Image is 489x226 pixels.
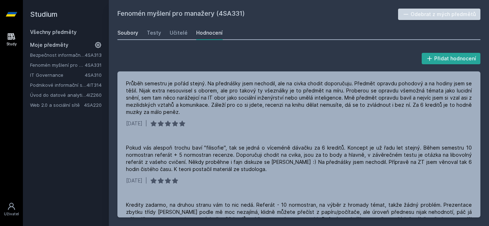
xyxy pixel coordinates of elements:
a: 4IT314 [87,82,102,88]
span: Moje předměty [30,41,68,49]
a: 4SA310 [85,72,102,78]
div: Testy [147,29,161,36]
a: Uživatel [1,199,21,220]
h2: Fenomén myšlení pro manažery (4SA331) [117,9,398,20]
a: Fenomén myšlení pro manažery [30,61,85,69]
div: Pokud vás alespoň trochu baví "filisofie", tak se jedná o víceméně dávačku za 6 kreditů. Koncept ... [126,144,472,173]
div: Study [6,41,17,47]
div: [DATE] [126,177,142,184]
a: 4SA313 [85,52,102,58]
a: 4SA331 [85,62,102,68]
button: Přidat hodnocení [422,53,481,64]
div: Průběh semestru je pořád stejný. Na přednášky jsem nechodil, ale na civka chodit doporučuju. Před... [126,80,472,116]
a: Hodnocení [196,26,223,40]
div: Hodnocení [196,29,223,36]
div: | [145,177,147,184]
a: Testy [147,26,161,40]
div: [DATE] [126,120,142,127]
a: Učitelé [170,26,188,40]
a: Všechny předměty [30,29,77,35]
a: Soubory [117,26,138,40]
a: IT Governance [30,71,85,79]
button: Odebrat z mých předmětů [398,9,481,20]
a: Web 2.0 a sociální sítě [30,101,84,109]
div: Učitelé [170,29,188,36]
div: Uživatel [4,211,19,217]
a: Study [1,29,21,50]
div: | [145,120,147,127]
div: Soubory [117,29,138,36]
a: Podnikové informační systémy [30,81,87,89]
a: Bezpečnost informačních systémů [30,51,85,59]
a: 4IZ260 [86,92,102,98]
a: 4SA220 [84,102,102,108]
a: Úvod do datové analytiky [30,91,86,99]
